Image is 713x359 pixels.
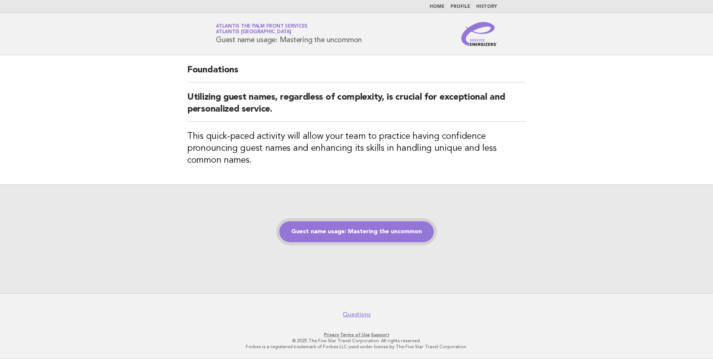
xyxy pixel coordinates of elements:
h1: Guest name usage: Mastering the uncommon [216,24,362,44]
a: History [476,4,497,9]
h2: Foundations [187,64,526,82]
p: Forbes is a registered trademark of Forbes LLC used under license by The Five Star Travel Corpora... [128,344,585,350]
a: Terms of Use [340,332,370,337]
img: Service Energizers [461,22,497,46]
h2: Utilizing guest names, regardless of complexity, is crucial for exceptional and personalized serv... [187,91,526,122]
a: Home [430,4,445,9]
a: Privacy [324,332,339,337]
a: Support [371,332,389,337]
a: Questions [343,311,371,318]
a: Guest name usage: Mastering the uncommon [279,221,434,242]
a: Profile [450,4,470,9]
p: © 2025 The Five Star Travel Corporation. All rights reserved. [128,338,585,344]
h3: This quick-paced activity will allow your team to practice having confidence pronouncing guest na... [187,131,526,166]
span: Atlantis [GEOGRAPHIC_DATA] [216,30,291,35]
a: Atlantis The Palm Front ServicesAtlantis [GEOGRAPHIC_DATA] [216,24,308,34]
p: · · [128,332,585,338]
